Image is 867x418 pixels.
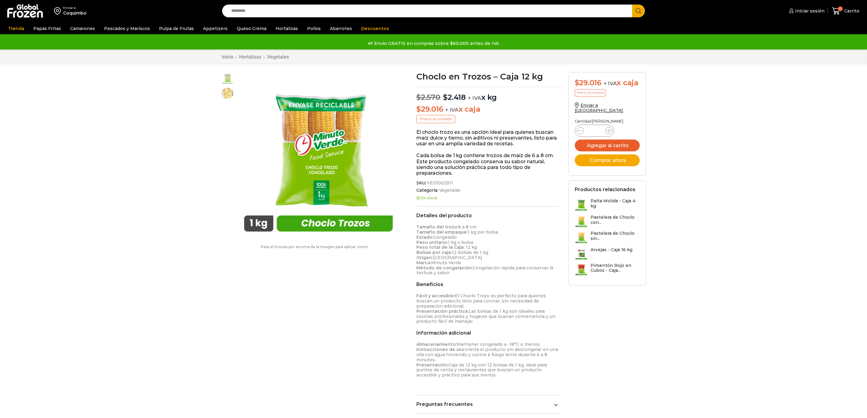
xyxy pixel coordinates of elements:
[416,234,433,240] strong: Estado:
[438,188,461,193] a: Vegetales
[416,250,452,255] strong: Bolsas por caja:
[575,140,640,151] button: Agregar al carrito
[632,5,645,17] button: Search button
[443,93,466,102] bdi: 2.418
[221,245,408,249] p: Pasa el mouse por encima de la imagen para aplicar zoom
[416,244,464,250] strong: Peso total de la Caja
[30,23,64,34] a: Papas Fritas
[416,265,473,271] strong: Método de congelación:
[591,231,640,241] h3: Pastelera de Choclo sin...
[787,5,825,17] a: Iniciar sesión
[416,213,559,218] h2: Detalles del producto
[63,10,86,16] div: Coquimbo
[222,72,234,85] span: choclo-trozos
[416,260,431,265] strong: Marca:
[575,79,640,87] div: x caja
[416,93,421,102] span: $
[575,103,623,113] a: Enviar a [GEOGRAPHIC_DATA]
[591,215,640,225] h3: Pastelera de Choclo con...
[426,180,453,186] span: VE01002011
[221,54,289,60] nav: Breadcrumb
[416,362,449,368] strong: Presentación:
[575,247,632,260] a: Arvejas - Caja 16 kg
[416,224,559,275] p: 6 a 8 cm 1 kg por bolsa Congelado 1 kg x bolsa : 12 kg 12 bolsas de 1 kg [GEOGRAPHIC_DATA] Minuto...
[575,215,640,228] a: Pastelera de Choclo con...
[843,8,859,14] span: Carrito
[267,54,289,60] a: Vegetales
[234,23,269,34] a: Queso Crema
[416,229,468,235] strong: Tamaño del empaque:
[54,6,63,16] img: address-field-icon.svg
[358,23,392,34] a: Descuentos
[575,263,640,276] a: Pimentón Rojo en Cubos - Caja...
[575,231,640,244] a: Pastelera de Choclo sin...
[304,23,324,34] a: Pollos
[575,119,640,123] p: Cantidad [PERSON_NAME]
[591,247,632,252] h3: Arvejas - Caja 16 kg
[416,188,559,193] span: Categoría:
[273,23,301,34] a: Hortalizas
[156,23,197,34] a: Pulpa de Frutas
[575,187,635,192] h2: Productos relacionados
[416,87,559,102] p: x kg
[416,293,455,298] strong: Fácil y accesible:
[575,78,601,87] bdi: 29.016
[237,72,404,239] img: choclo-trozos
[222,87,234,99] span: choclo-trozos
[416,196,559,200] p: En stock
[416,153,559,176] p: Cada bolsa de 1 kg contiene trozos de maíz de 6 a 8 cm. Este producto congelado conserva su sabor...
[591,198,640,209] h3: Palta Molida - Caja 4 kg
[416,281,559,287] h2: Beneficios
[445,107,459,113] span: + IVA
[575,154,640,166] button: Comprar ahora
[831,4,861,18] a: 0 Carrito
[416,342,559,378] p: Mantener congelado a -18°C o menos. Vierta el producto sin descongelar en una olla con agua hirvi...
[416,180,559,186] span: SKU:
[416,240,448,245] strong: Peso unitario:
[200,23,231,34] a: Appetizers
[416,72,559,81] h1: Choclo en Trozos – Caja 12 kg
[327,23,355,34] a: Abarrotes
[589,126,600,135] input: Product quantity
[838,6,843,11] span: 0
[575,198,640,211] a: Palta Molida - Caja 4 kg
[416,93,440,102] bdi: 2.570
[237,72,404,239] div: 1 / 2
[416,224,458,230] strong: Tamaño del trozo:
[443,93,448,102] span: $
[416,255,433,260] strong: Origen:
[101,23,153,34] a: Pescados y Mariscos
[591,263,640,273] h3: Pimentón Rojo en Cubos - Caja...
[416,105,443,113] bdi: 29.016
[575,89,605,96] p: Precio al contado
[416,293,559,324] p: El Choclo Trozo es perfecto para quienes buscan un producto listo para cocinar, sin necesidad de ...
[794,8,825,14] span: Iniciar sesión
[5,23,27,34] a: Tienda
[63,6,86,10] div: Enviar a
[416,342,457,347] strong: Almacenamiento:
[416,105,559,114] p: x caja
[468,95,481,101] span: + IVA
[416,105,421,113] span: $
[416,347,466,352] strong: Instrucciones de uso:
[416,115,455,123] p: Precio al contado
[221,54,234,60] a: Inicio
[604,80,617,86] span: + IVA
[239,54,262,60] a: Hortalizas
[416,308,469,314] strong: Presentación práctica:
[416,330,559,336] h2: Información adicional
[575,78,579,87] span: $
[67,23,98,34] a: Camarones
[416,129,559,147] p: El choclo trozo es una opción ideal para quienes buscan maíz dulce y tierno, sin aditivos ni pres...
[416,401,559,407] a: Preguntas frecuentes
